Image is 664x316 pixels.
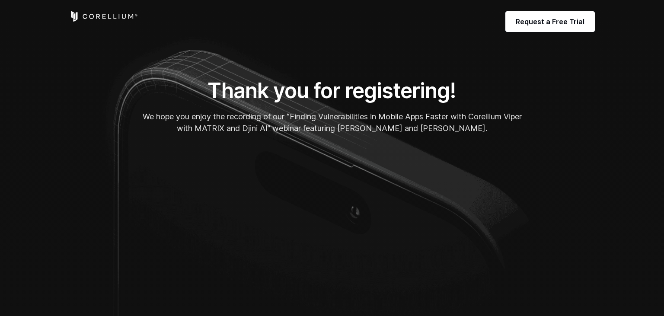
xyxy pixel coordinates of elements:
[516,16,584,27] span: Request a Free Trial
[137,111,527,134] p: We hope you enjoy the recording of our “Finding Vulnerabilities in Mobile Apps Faster with Corell...
[69,11,138,22] a: Corellium Home
[137,78,527,104] h1: Thank you for registering!
[505,11,595,32] a: Request a Free Trial
[137,141,527,303] iframe: HubSpot Video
